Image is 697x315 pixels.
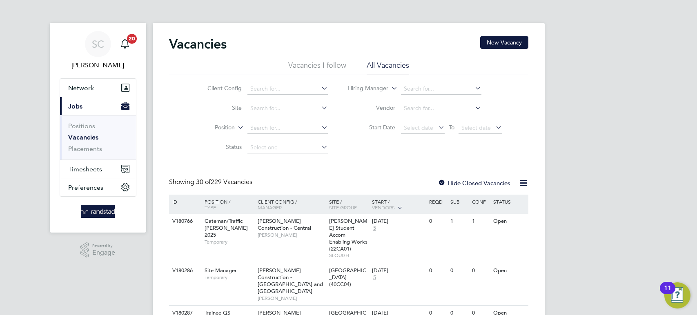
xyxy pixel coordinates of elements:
[470,195,491,209] div: Conf
[196,178,252,186] span: 229 Vacancies
[329,252,368,259] span: SLOUGH
[60,205,136,218] a: Go to home page
[427,195,448,209] div: Reqd
[60,31,136,70] a: SC[PERSON_NAME]
[247,122,328,134] input: Search for...
[247,142,328,153] input: Select one
[60,97,136,115] button: Jobs
[169,178,254,186] div: Showing
[205,217,248,238] span: Gateman/Traffic [PERSON_NAME] 2025
[81,205,115,218] img: randstad-logo-retina.png
[205,204,216,211] span: Type
[446,122,457,133] span: To
[60,160,136,178] button: Timesheets
[92,249,115,256] span: Engage
[205,274,254,281] span: Temporary
[247,83,328,95] input: Search for...
[247,103,328,114] input: Search for...
[461,124,491,131] span: Select date
[127,34,137,44] span: 20
[341,84,388,93] label: Hiring Manager
[470,214,491,229] div: 1
[205,239,254,245] span: Temporary
[60,115,136,160] div: Jobs
[60,178,136,196] button: Preferences
[372,267,425,274] div: [DATE]
[258,217,311,231] span: [PERSON_NAME] Construction - Central
[664,288,671,299] div: 11
[367,60,409,75] li: All Vacancies
[480,36,528,49] button: New Vacancy
[68,102,82,110] span: Jobs
[198,195,256,214] div: Position /
[372,218,425,225] div: [DATE]
[372,204,395,211] span: Vendors
[256,195,327,214] div: Client Config /
[664,282,690,308] button: Open Resource Center, 11 new notifications
[68,133,98,141] a: Vacancies
[195,84,242,92] label: Client Config
[448,263,470,278] div: 0
[170,195,199,209] div: ID
[370,195,427,215] div: Start /
[491,195,527,209] div: Status
[188,124,235,132] label: Position
[448,214,470,229] div: 1
[68,122,95,130] a: Positions
[169,36,227,52] h2: Vacancies
[404,124,433,131] span: Select date
[348,124,395,131] label: Start Date
[491,263,527,278] div: Open
[329,267,366,288] span: [GEOGRAPHIC_DATA] (40CC04)
[68,145,102,153] a: Placements
[329,204,357,211] span: Site Group
[448,195,470,209] div: Sub
[329,217,367,252] span: [PERSON_NAME] Student Accom Enabling Works (22CA01)
[372,274,377,281] span: 5
[327,195,370,214] div: Site /
[205,267,237,274] span: Site Manager
[401,103,481,114] input: Search for...
[258,204,282,211] span: Manager
[50,23,146,233] nav: Main navigation
[258,232,325,238] span: [PERSON_NAME]
[258,295,325,302] span: [PERSON_NAME]
[427,263,448,278] div: 0
[401,83,481,95] input: Search for...
[372,225,377,232] span: 5
[60,60,136,70] span: Sallie Cutts
[258,267,323,295] span: [PERSON_NAME] Construction - [GEOGRAPHIC_DATA] and [GEOGRAPHIC_DATA]
[68,184,103,191] span: Preferences
[288,60,346,75] li: Vacancies I follow
[427,214,448,229] div: 0
[196,178,211,186] span: 30 of
[92,39,104,49] span: SC
[68,165,102,173] span: Timesheets
[117,31,133,57] a: 20
[80,242,115,258] a: Powered byEngage
[438,179,510,187] label: Hide Closed Vacancies
[60,79,136,97] button: Network
[195,143,242,151] label: Status
[92,242,115,249] span: Powered by
[170,214,199,229] div: V180766
[68,84,94,92] span: Network
[348,104,395,111] label: Vendor
[195,104,242,111] label: Site
[470,263,491,278] div: 0
[491,214,527,229] div: Open
[170,263,199,278] div: V180286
